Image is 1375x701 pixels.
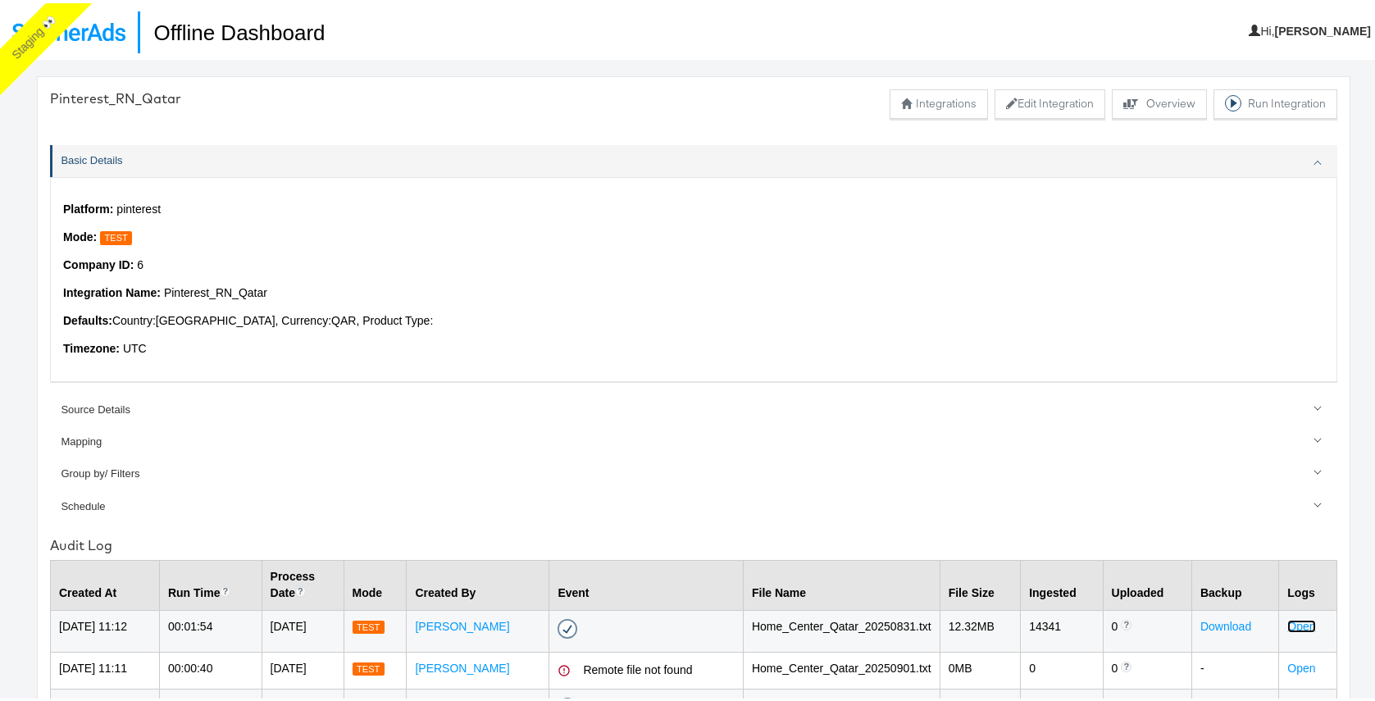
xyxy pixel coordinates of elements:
[63,254,1324,271] p: 6
[50,174,1337,378] div: Basic Details
[138,8,325,50] h1: Offline Dashboard
[415,617,509,630] a: [PERSON_NAME]
[1287,658,1315,671] a: Open
[1103,557,1191,607] th: Uploaded
[743,607,940,649] td: Home_Center_Qatar_20250831.txt
[50,533,1337,552] div: Audit Log
[63,283,161,296] strong: Integration Name:
[995,86,1105,116] button: Edit Integration
[63,311,112,324] strong: Defaults:
[1021,649,1103,685] td: 0
[50,455,1337,487] a: Group by/ Filters
[50,86,181,105] div: Pinterest_RN_Qatar
[50,142,1337,174] a: Basic Details
[1103,607,1191,649] td: 0
[63,339,120,352] strong: Timezone:
[63,282,1324,298] p: Pinterest_RN_Qatar
[940,607,1020,649] td: 12.32 MB
[940,649,1020,685] td: 0 MB
[61,431,1328,447] div: Mapping
[407,557,549,607] th: Created By
[63,227,97,240] strong: Mode:
[61,399,1328,415] div: Source Details
[743,649,940,685] td: Home_Center_Qatar_20250901.txt
[1112,86,1207,116] button: Overview
[1213,86,1337,116] button: Run Integration
[344,557,407,607] th: Mode
[743,557,940,607] th: File Name
[159,607,262,649] td: 00:01:54
[50,423,1337,455] a: Mapping
[50,390,1337,422] a: Source Details
[583,659,735,676] div: Remote file not found
[63,198,1324,215] p: pinterest
[50,487,1337,519] a: Schedule
[890,86,988,116] button: Integrations
[353,617,385,631] div: Test
[262,557,344,607] th: Process Date
[61,463,1328,479] div: Group by/ Filters
[12,20,125,38] img: StitcherAds
[51,557,160,607] th: Created At
[415,658,509,671] a: [PERSON_NAME]
[51,649,160,685] td: [DATE] 11:11
[549,557,744,607] th: Event
[1191,649,1278,685] td: -
[63,255,134,268] strong: Company ID:
[61,496,1328,512] div: Schedule
[1200,617,1251,630] a: Download
[1287,617,1315,630] a: Open
[159,557,262,607] th: Run Time
[262,649,344,685] td: [DATE]
[1103,649,1191,685] td: 0
[51,607,160,649] td: [DATE] 11:12
[100,228,132,242] div: Test
[63,310,1324,326] p: Country: [GEOGRAPHIC_DATA] , Currency: QAR , Product Type:
[159,649,262,685] td: 00:00:40
[1021,557,1103,607] th: Ingested
[353,659,385,673] div: Test
[1191,557,1278,607] th: Backup
[63,338,1324,354] p: UTC
[940,557,1020,607] th: File Size
[1279,557,1337,607] th: Logs
[61,150,1328,166] div: Basic Details
[1021,607,1103,649] td: 14341
[262,607,344,649] td: [DATE]
[1275,21,1371,34] b: [PERSON_NAME]
[63,199,113,212] strong: Platform:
